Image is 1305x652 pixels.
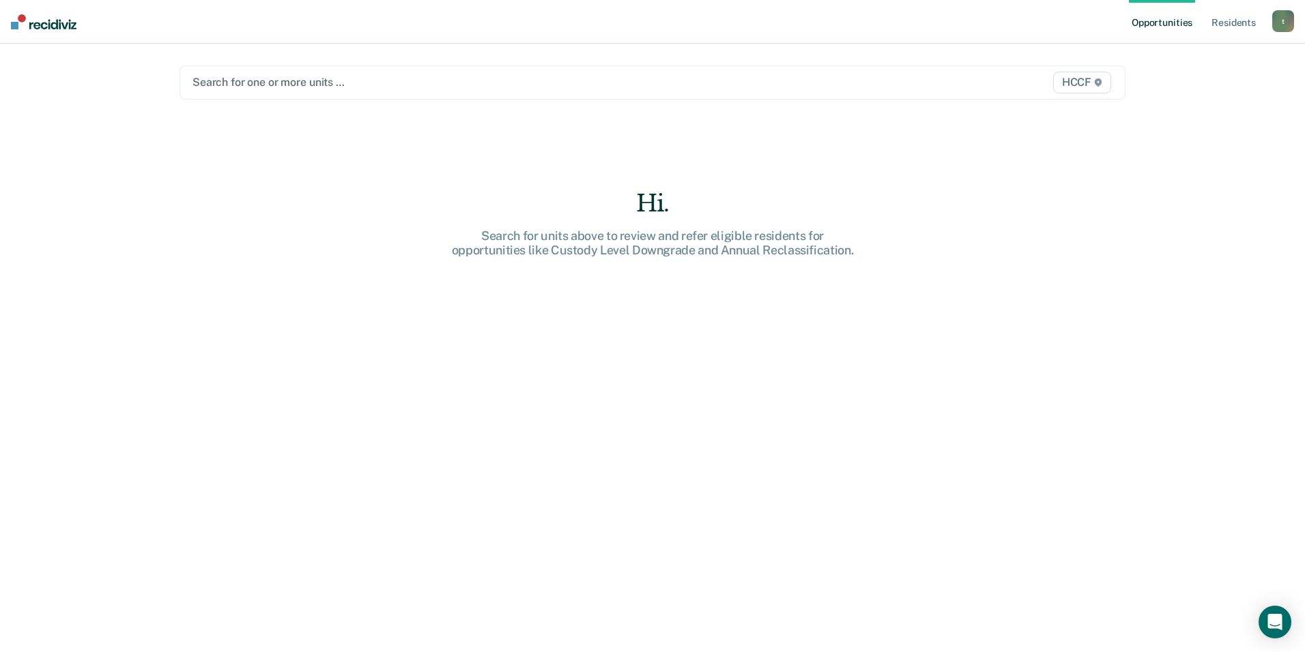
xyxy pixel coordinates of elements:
button: t [1272,10,1294,32]
div: Hi. [434,190,871,218]
span: HCCF [1053,72,1111,93]
img: Recidiviz [11,14,76,29]
div: Open Intercom Messenger [1259,606,1291,638]
div: Search for units above to review and refer eligible residents for opportunities like Custody Leve... [434,228,871,258]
